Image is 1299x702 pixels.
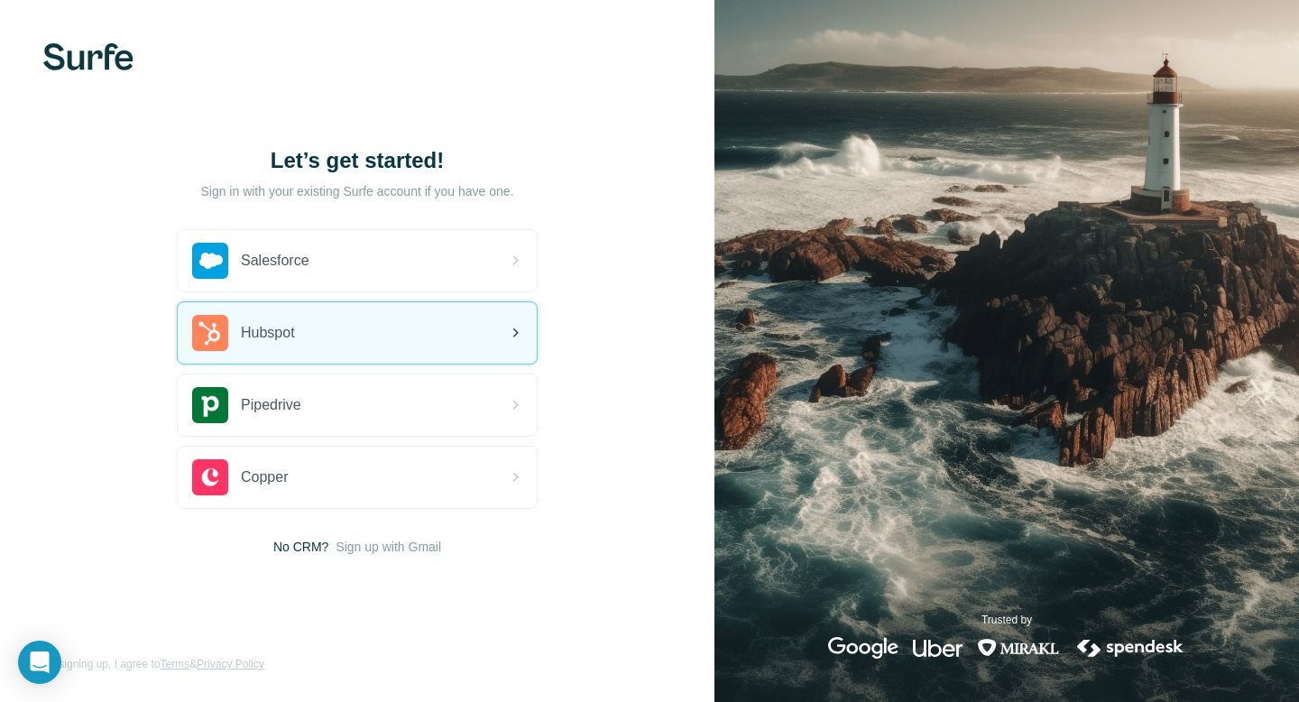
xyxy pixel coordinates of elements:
[241,466,288,488] span: Copper
[192,315,228,351] img: hubspot's logo
[981,612,1032,628] p: Trusted by
[336,538,441,556] button: Sign up with Gmail
[192,243,228,279] img: salesforce's logo
[273,538,328,556] span: No CRM?
[913,637,963,659] img: uber's logo
[197,658,264,670] a: Privacy Policy
[241,394,301,416] span: Pipedrive
[241,322,295,344] span: Hubspot
[192,387,228,423] img: pipedrive's logo
[18,641,61,684] div: Ouvrir le Messenger Intercom
[200,182,513,200] p: Sign in with your existing Surfe account if you have one.
[43,43,134,70] img: Surfe's logo
[241,250,309,272] span: Salesforce
[977,637,1060,659] img: mirakl's logo
[43,656,264,672] span: By signing up, I agree to &
[177,146,538,175] h1: Let’s get started!
[160,658,189,670] a: Terms
[828,637,898,659] img: google's logo
[1074,637,1186,659] img: spendesk's logo
[192,459,228,495] img: copper's logo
